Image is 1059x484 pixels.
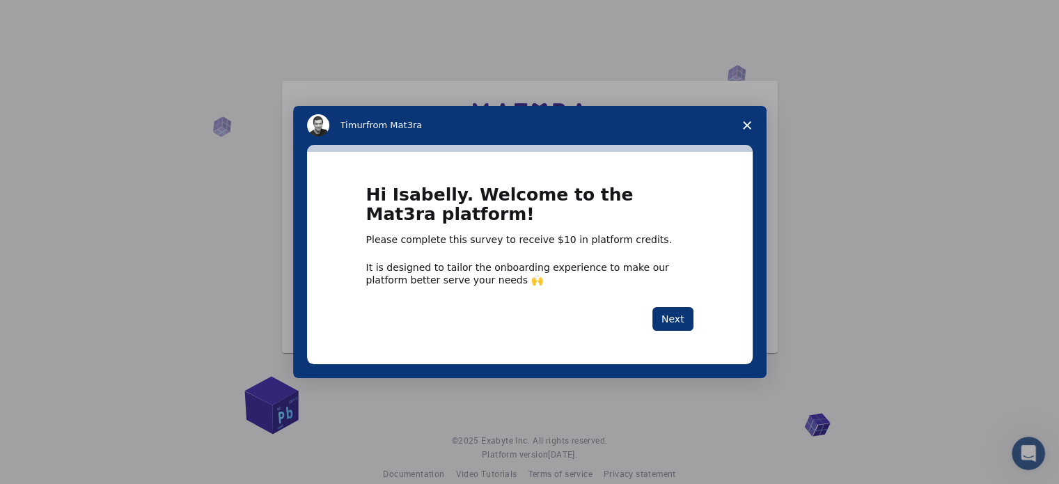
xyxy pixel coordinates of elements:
[366,120,422,130] span: from Mat3ra
[340,120,366,130] span: Timur
[366,185,693,233] h1: Hi Isabelly. Welcome to the Mat3ra platform!
[366,261,693,286] div: It is designed to tailor the onboarding experience to make our platform better serve your needs 🙌
[728,106,767,145] span: Close survey
[366,233,693,247] div: Please complete this survey to receive $10 in platform credits.
[28,10,77,22] span: Suporte
[652,307,693,331] button: Next
[307,114,329,136] img: Profile image for Timur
